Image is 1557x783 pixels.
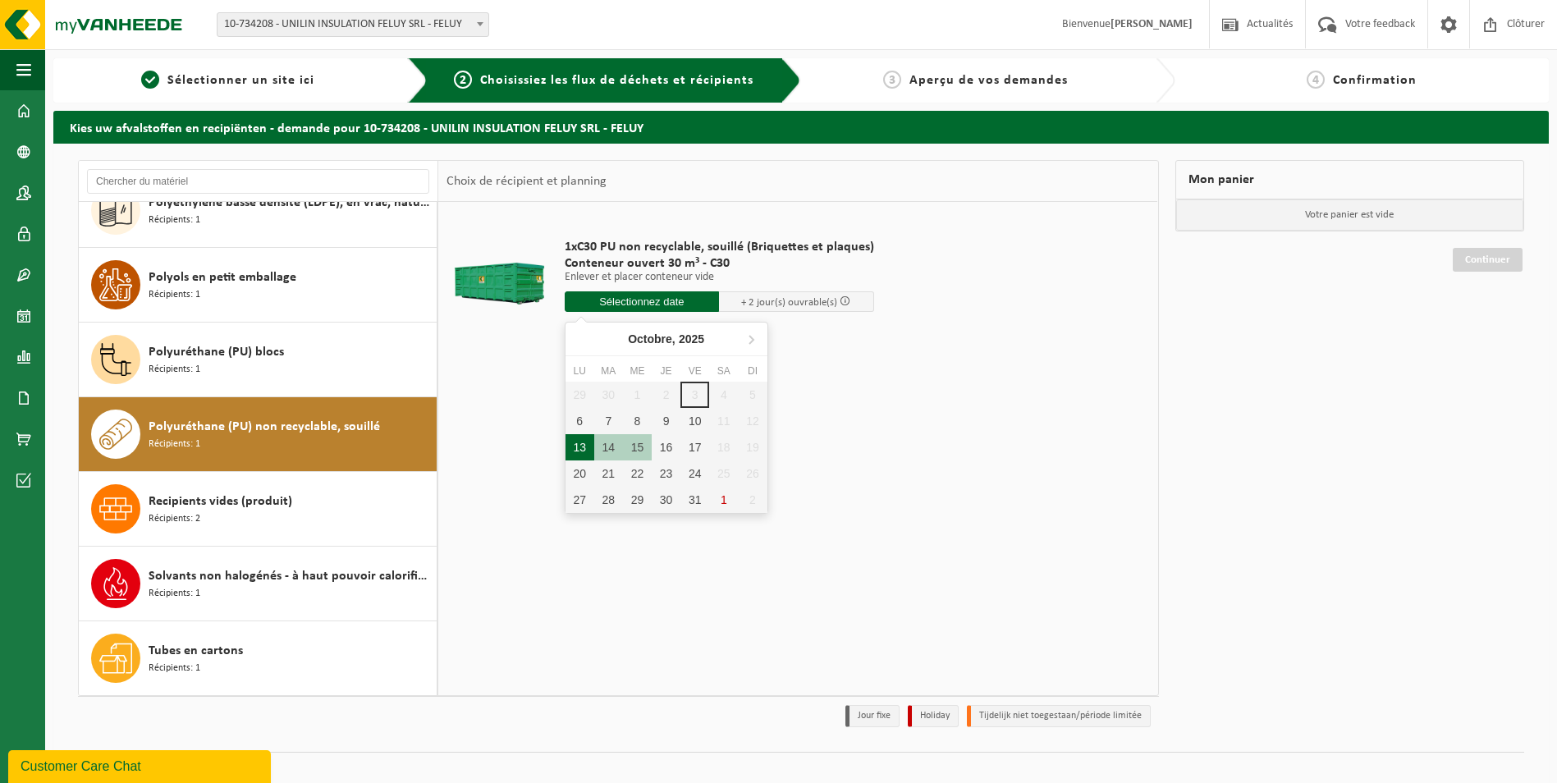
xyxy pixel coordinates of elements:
[167,74,314,87] span: Sélectionner un site ici
[652,363,680,379] div: Je
[149,566,433,586] span: Solvants non halogénés - à haut pouvoir calorifique en petits emballages (<200L)
[79,621,437,695] button: Tubes en cartons Récipients: 1
[680,487,709,513] div: 31
[149,417,380,437] span: Polyuréthane (PU) non recyclable, souillé
[79,472,437,547] button: Recipients vides (produit) Récipients: 2
[1307,71,1325,89] span: 4
[623,408,652,434] div: 8
[79,397,437,472] button: Polyuréthane (PU) non recyclable, souillé Récipients: 1
[566,487,594,513] div: 27
[594,487,623,513] div: 28
[594,434,623,460] div: 14
[652,434,680,460] div: 16
[1176,199,1524,231] p: Votre panier est vide
[909,74,1068,87] span: Aperçu de vos demandes
[8,747,274,783] iframe: chat widget
[741,297,837,308] span: + 2 jour(s) ouvrable(s)
[1111,18,1193,30] strong: [PERSON_NAME]
[566,408,594,434] div: 6
[480,74,753,87] span: Choisissiez les flux de déchets et récipients
[679,333,704,345] i: 2025
[680,434,709,460] div: 17
[594,408,623,434] div: 7
[1453,248,1523,272] a: Continuer
[680,408,709,434] div: 10
[53,111,1549,143] h2: Kies uw afvalstoffen en recipiënten - demande pour 10-734208 - UNILIN INSULATION FELUY SRL - FELUY
[594,363,623,379] div: Ma
[565,291,720,312] input: Sélectionnez date
[565,239,874,255] span: 1xC30 PU non recyclable, souillé (Briquettes et plaques)
[594,460,623,487] div: 21
[623,363,652,379] div: Me
[652,408,680,434] div: 9
[1175,160,1525,199] div: Mon panier
[149,342,284,362] span: Polyuréthane (PU) blocs
[623,434,652,460] div: 15
[149,287,200,303] span: Récipients: 1
[908,705,959,727] li: Holiday
[149,586,200,602] span: Récipients: 1
[79,248,437,323] button: Polyols en petit emballage Récipients: 1
[621,326,711,352] div: Octobre,
[883,71,901,89] span: 3
[149,213,200,228] span: Récipients: 1
[845,705,900,727] li: Jour fixe
[149,437,200,452] span: Récipients: 1
[967,705,1151,727] li: Tijdelijk niet toegestaan/période limitée
[652,460,680,487] div: 23
[218,13,488,36] span: 10-734208 - UNILIN INSULATION FELUY SRL - FELUY
[566,363,594,379] div: Lu
[149,193,433,213] span: Polyéthylène basse densité (LDPE), en vrac, naturel/coloré (80/20)
[709,363,738,379] div: Sa
[149,362,200,378] span: Récipients: 1
[623,460,652,487] div: 22
[149,511,200,527] span: Récipients: 2
[79,323,437,397] button: Polyuréthane (PU) blocs Récipients: 1
[1333,74,1417,87] span: Confirmation
[79,547,437,621] button: Solvants non halogénés - à haut pouvoir calorifique en petits emballages (<200L) Récipients: 1
[565,255,874,272] span: Conteneur ouvert 30 m³ - C30
[566,460,594,487] div: 20
[652,487,680,513] div: 30
[454,71,472,89] span: 2
[680,460,709,487] div: 24
[623,487,652,513] div: 29
[141,71,159,89] span: 1
[79,173,437,248] button: Polyéthylène basse densité (LDPE), en vrac, naturel/coloré (80/20) Récipients: 1
[62,71,395,90] a: 1Sélectionner un site ici
[438,161,615,202] div: Choix de récipient et planning
[566,434,594,460] div: 13
[149,661,200,676] span: Récipients: 1
[149,492,292,511] span: Recipients vides (produit)
[149,268,296,287] span: Polyols en petit emballage
[680,363,709,379] div: Ve
[87,169,429,194] input: Chercher du matériel
[565,272,874,283] p: Enlever et placer conteneur vide
[149,641,243,661] span: Tubes en cartons
[217,12,489,37] span: 10-734208 - UNILIN INSULATION FELUY SRL - FELUY
[738,363,767,379] div: Di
